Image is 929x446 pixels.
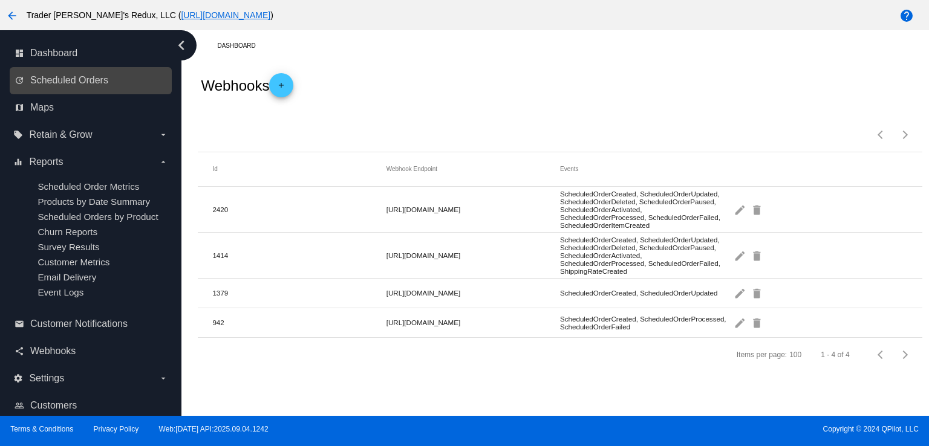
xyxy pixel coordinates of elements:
span: Maps [30,102,54,113]
span: Customer Notifications [30,318,128,329]
mat-icon: delete [751,283,765,302]
i: arrow_drop_down [158,373,168,383]
a: map Maps [15,98,168,117]
mat-cell: 1414 [212,248,386,262]
i: chevron_left [172,36,191,55]
a: Survey Results [37,242,99,252]
mat-icon: edit [734,313,748,332]
span: Reports [29,157,63,167]
a: share Webhooks [15,341,168,361]
mat-cell: [URL][DOMAIN_NAME] [386,286,560,300]
a: people_outline Customers [15,396,168,415]
i: local_offer [13,130,23,140]
mat-cell: [URL][DOMAIN_NAME] [386,248,560,262]
a: Privacy Policy [94,425,139,433]
a: dashboard Dashboard [15,44,168,63]
mat-icon: arrow_back [5,8,19,23]
mat-cell: ScheduledOrderCreated, ScheduledOrderUpdated, ScheduledOrderDeleted, ScheduledOrderPaused, Schedu... [560,187,734,232]
a: Churn Reports [37,227,97,237]
mat-cell: 1379 [212,286,386,300]
mat-icon: edit [734,246,748,265]
mat-icon: add [274,81,288,95]
button: Previous page [869,123,893,147]
mat-cell: 942 [212,315,386,329]
a: email Customer Notifications [15,314,168,334]
i: email [15,319,24,329]
a: Scheduled Order Metrics [37,181,139,192]
mat-icon: help [899,8,914,23]
mat-icon: edit [734,200,748,219]
mat-icon: delete [751,200,765,219]
mat-icon: delete [751,246,765,265]
a: [URL][DOMAIN_NAME] [181,10,270,20]
span: Copyright © 2024 QPilot, LLC [475,425,919,433]
mat-cell: [URL][DOMAIN_NAME] [386,315,560,329]
i: arrow_drop_down [158,157,168,167]
mat-header-cell: Webhook Endpoint [386,166,560,172]
mat-icon: delete [751,313,765,332]
mat-header-cell: Events [560,166,734,172]
div: 100 [789,351,801,359]
button: Next page [893,343,918,367]
i: dashboard [15,48,24,58]
span: Webhooks [30,346,76,357]
span: Retain & Grow [29,129,92,140]
mat-cell: [URL][DOMAIN_NAME] [386,202,560,216]
a: Email Delivery [37,272,96,282]
a: Dashboard [217,36,266,55]
a: Terms & Conditions [10,425,73,433]
a: Customer Metrics [37,257,109,267]
i: people_outline [15,401,24,410]
a: Products by Date Summary [37,196,150,207]
span: Scheduled Orders [30,75,108,86]
button: Next page [893,123,918,147]
a: Scheduled Orders by Product [37,212,158,222]
mat-header-cell: Id [212,166,386,172]
i: settings [13,373,23,383]
i: map [15,103,24,112]
span: Dashboard [30,48,77,59]
mat-cell: ScheduledOrderCreated, ScheduledOrderProcessed, ScheduledOrderFailed [560,312,734,334]
h2: Webhooks [201,73,293,97]
i: update [15,76,24,85]
div: 1 - 4 of 4 [821,351,849,359]
mat-cell: ScheduledOrderCreated, ScheduledOrderUpdated, ScheduledOrderDeleted, ScheduledOrderPaused, Schedu... [560,233,734,278]
i: arrow_drop_down [158,130,168,140]
span: Customers [30,400,77,411]
i: share [15,346,24,356]
mat-cell: 2420 [212,202,386,216]
a: Web:[DATE] API:2025.09.04.1242 [159,425,269,433]
i: equalizer [13,157,23,167]
div: Items per page: [737,351,787,359]
mat-cell: ScheduledOrderCreated, ScheduledOrderUpdated [560,286,734,300]
span: Settings [29,373,64,384]
a: Event Logs [37,287,83,297]
button: Previous page [869,343,893,367]
span: Trader [PERSON_NAME]'s Redux, LLC ( ) [27,10,273,20]
a: update Scheduled Orders [15,71,168,90]
mat-icon: edit [734,283,748,302]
